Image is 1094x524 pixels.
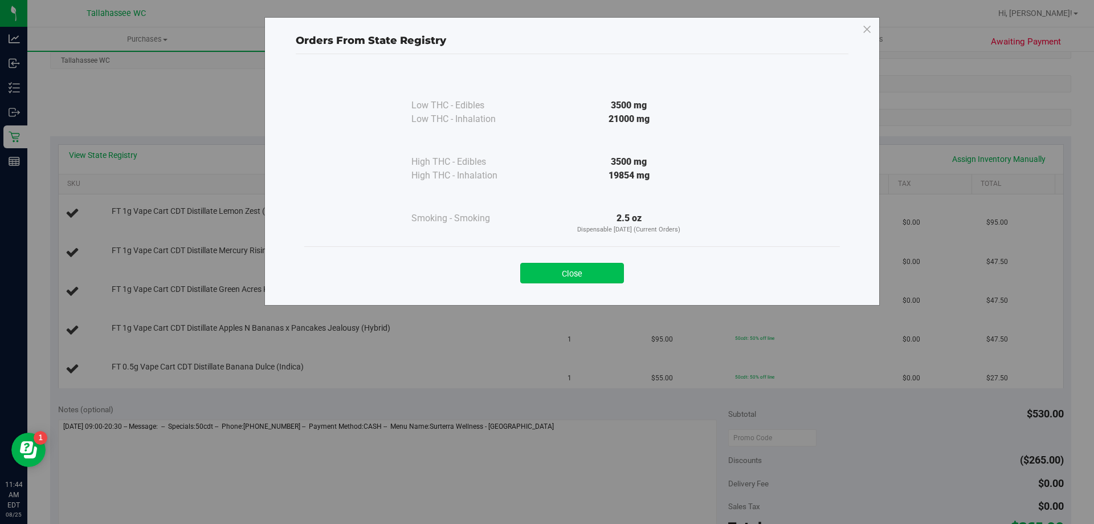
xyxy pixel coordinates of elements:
p: Dispensable [DATE] (Current Orders) [525,225,733,235]
div: Low THC - Edibles [411,99,525,112]
div: 2.5 oz [525,212,733,235]
div: 3500 mg [525,155,733,169]
div: Smoking - Smoking [411,212,525,225]
div: 19854 mg [525,169,733,182]
iframe: Resource center [11,433,46,467]
div: High THC - Edibles [411,155,525,169]
span: Orders From State Registry [296,34,446,47]
div: High THC - Inhalation [411,169,525,182]
button: Close [520,263,624,283]
div: Low THC - Inhalation [411,112,525,126]
div: 3500 mg [525,99,733,112]
div: 21000 mg [525,112,733,126]
iframe: Resource center unread badge [34,431,47,445]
